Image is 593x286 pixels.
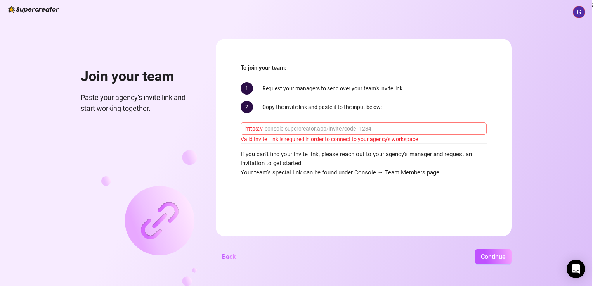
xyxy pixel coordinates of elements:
[216,249,242,264] button: Back
[567,260,585,278] div: Open Intercom Messenger
[241,82,487,95] div: Request your managers to send over your team’s invite link.
[241,82,253,95] span: 1
[81,68,197,85] h1: Join your team
[222,253,236,260] span: Back
[241,101,253,113] span: 2
[245,124,263,133] span: https://
[241,64,286,71] strong: To join your team:
[241,101,487,113] div: Copy the invite link and paste it to the input below:
[241,135,487,143] div: Valid Invite Link is required in order to connect to your agency's workspace
[475,249,512,264] button: Continue
[265,124,482,133] input: console.supercreator.app/invite?code=1234
[573,6,585,18] img: ACg8ocK6pSKQmV_88oa1e5X3LsSTToyoLM6cPpqzY7Yja6pgJ0m5bA=s96-c
[81,92,197,114] span: Paste your agency's invite link and start working together.
[481,253,506,260] span: Continue
[241,150,487,177] span: If you can’t find your invite link, please reach out to your agency's manager and request an invi...
[8,6,59,13] img: logo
